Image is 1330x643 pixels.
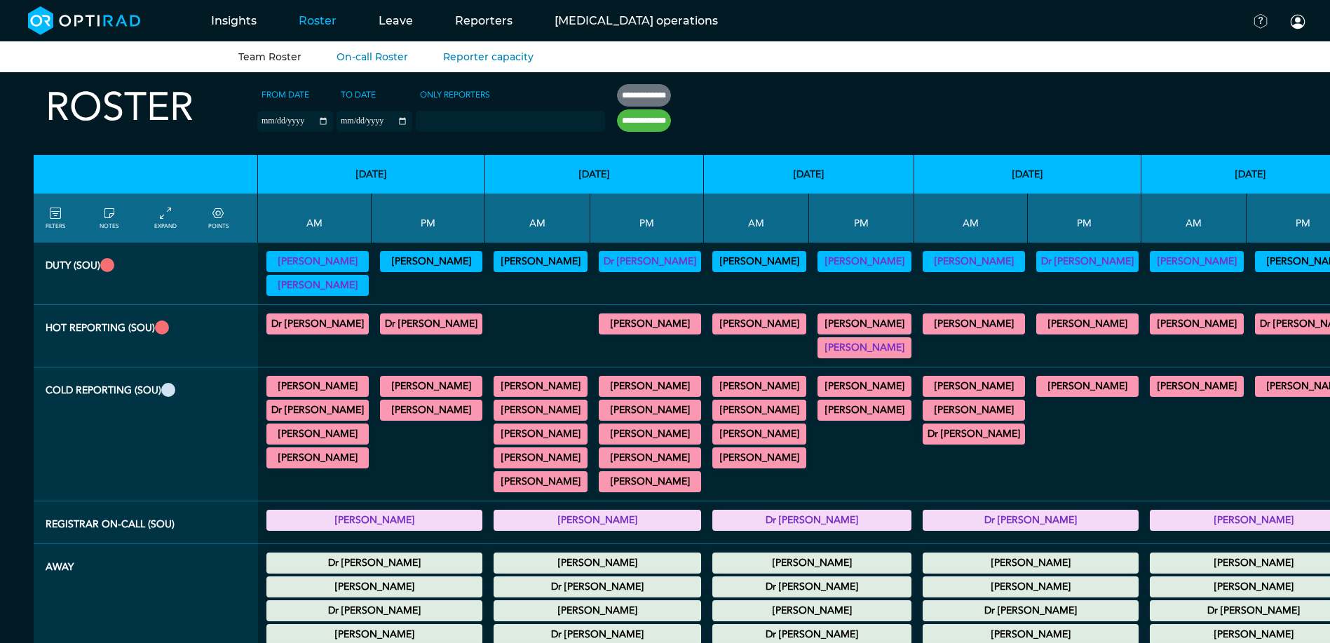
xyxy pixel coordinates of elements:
div: General CT 14:30 - 15:30 [380,376,482,397]
summary: [PERSON_NAME] [496,473,585,490]
summary: [PERSON_NAME] [714,426,804,442]
div: Annual Leave 00:00 - 23:59 [266,600,482,621]
summary: [PERSON_NAME] [601,473,699,490]
div: Annual Leave 00:00 - 23:59 [494,576,701,597]
summary: [PERSON_NAME] [925,555,1136,571]
div: CT Trauma & Urgent/MRI Trauma & Urgent 13:00 - 17:00 [599,313,701,334]
summary: [PERSON_NAME] [601,378,699,395]
summary: [PERSON_NAME] [496,555,699,571]
summary: Dr [PERSON_NAME] [1038,253,1136,270]
summary: [PERSON_NAME] [601,426,699,442]
div: MRI Trauma & Urgent/CT Trauma & Urgent 13:00 - 17:00 [817,313,911,334]
summary: Dr [PERSON_NAME] [601,253,699,270]
th: [DATE] [258,155,485,194]
summary: [PERSON_NAME] [714,602,909,619]
th: AM [258,194,372,243]
div: Registrar On-Call 17:00 - 21:00 [923,510,1139,531]
summary: [PERSON_NAME] [714,402,804,419]
summary: [PERSON_NAME] [714,253,804,270]
div: Annual Leave 00:00 - 23:59 [923,576,1139,597]
div: General MRI 14:30 - 15:00 [817,400,911,421]
div: MRI Trauma & Urgent/CT Trauma & Urgent 09:00 - 13:00 [712,313,806,334]
div: Annual Leave 00:00 - 23:59 [266,553,482,574]
summary: [PERSON_NAME] [269,378,367,395]
a: collapse/expand expected points [208,205,229,231]
summary: [PERSON_NAME] [714,378,804,395]
div: General MRI 07:00 - 08:00 [712,376,806,397]
th: PM [1028,194,1141,243]
th: AM [1141,194,1247,243]
div: General MRI 10:30 - 13:00 [266,400,369,421]
div: Vetting (30 PF Points) 13:00 - 17:00 [817,251,911,272]
summary: Dr [PERSON_NAME] [714,626,909,643]
summary: [PERSON_NAME] [496,402,585,419]
summary: [PERSON_NAME] [601,449,699,466]
div: Vetting (30 PF Points) 09:00 - 13:00 [494,251,588,272]
div: General CT 11:00 - 13:00 [494,471,588,492]
summary: Dr [PERSON_NAME] [714,512,909,529]
summary: [PERSON_NAME] [925,402,1023,419]
div: CT Gastrointestinal 09:00 - 11:00 [494,376,588,397]
summary: [PERSON_NAME] [714,316,804,332]
div: Registrar On-Call 17:00 - 21:00 [494,510,701,531]
summary: [PERSON_NAME] [269,512,480,529]
div: Vetting (30 PF Points) 13:00 - 17:00 [380,251,482,272]
summary: [PERSON_NAME] [820,402,909,419]
div: MRI Trauma & Urgent/CT Trauma & Urgent 09:00 - 13:00 [266,313,369,334]
div: MRI Neuro 11:30 - 14:00 [266,447,369,468]
summary: [PERSON_NAME] [269,426,367,442]
div: General MRI 15:30 - 16:30 [380,400,482,421]
summary: [PERSON_NAME] [601,402,699,419]
summary: [PERSON_NAME] [382,378,480,395]
summary: [PERSON_NAME] [496,512,699,529]
summary: [PERSON_NAME] [1038,316,1136,332]
div: General CT 11:00 - 13:00 [266,424,369,445]
h2: Roster [46,84,194,131]
summary: [PERSON_NAME] [269,449,367,466]
div: General MRI 09:30 - 11:00 [494,400,588,421]
summary: [PERSON_NAME] [382,253,480,270]
th: [DATE] [914,155,1141,194]
div: General CT 09:30 - 10:30 [494,424,588,445]
summary: [PERSON_NAME] [1152,316,1242,332]
summary: Dr [PERSON_NAME] [269,555,480,571]
div: MRI MSK/MRI Neuro 13:00 - 15:00 [599,400,701,421]
summary: [PERSON_NAME] [820,339,909,356]
summary: Dr [PERSON_NAME] [496,578,699,595]
label: From date [257,84,313,105]
div: MRI Neuro/General MRI 09:00 - 10:00 [1150,376,1244,397]
div: Annual Leave 00:00 - 23:59 [923,553,1139,574]
summary: Dr [PERSON_NAME] [925,602,1136,619]
div: Vetting 13:00 - 17:00 [1036,251,1139,272]
summary: Dr [PERSON_NAME] [382,316,480,332]
div: Annual Leave 00:00 - 23:59 [923,600,1139,621]
div: General CT/General MRI 15:30 - 17:00 [599,447,701,468]
summary: [PERSON_NAME] [1152,378,1242,395]
div: CT Trauma & Urgent/MRI Trauma & Urgent 13:00 - 17:00 [380,313,482,334]
div: Vetting 13:00 - 17:00 [599,251,701,272]
div: Vetting 10:30 - 13:00 [266,275,369,296]
div: General MRI 09:00 - 11:00 [266,376,369,397]
div: CT Trauma & Urgent/MRI Trauma & Urgent 13:00 - 17:00 [817,337,911,358]
label: To date [337,84,380,105]
summary: [PERSON_NAME] [925,316,1023,332]
summary: [PERSON_NAME] [269,277,367,294]
summary: [PERSON_NAME] [269,578,480,595]
div: General CT/General MRI 09:00 - 13:00 [923,400,1025,421]
summary: [PERSON_NAME] [925,578,1136,595]
summary: [PERSON_NAME] [496,378,585,395]
th: Cold Reporting (SOU) [34,367,258,501]
a: Reporter capacity [443,50,534,63]
div: Vetting 09:00 - 13:00 [1150,251,1244,272]
div: Annual Leave 00:00 - 23:59 [712,600,911,621]
div: Annual Leave 00:00 - 23:59 [712,576,911,597]
summary: [PERSON_NAME] [925,253,1023,270]
a: On-call Roster [337,50,408,63]
div: Vetting 09:00 - 13:00 [923,251,1025,272]
div: Registrar On-Call 17:00 - 21:00 [266,510,482,531]
div: General MRI 09:00 - 12:00 [712,400,806,421]
th: PM [590,194,704,243]
th: AM [914,194,1028,243]
summary: [PERSON_NAME] [820,253,909,270]
div: General CT 14:30 - 16:00 [599,424,701,445]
